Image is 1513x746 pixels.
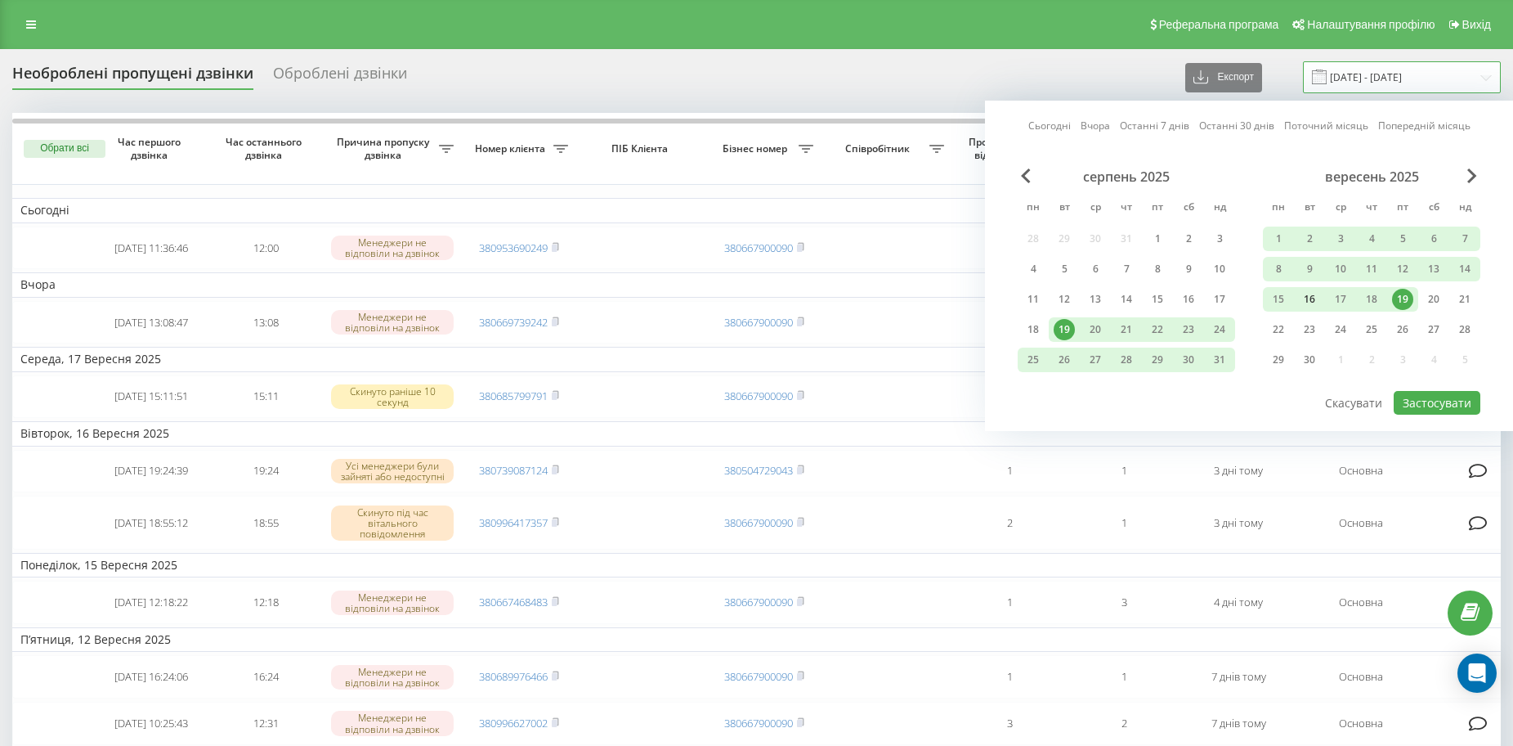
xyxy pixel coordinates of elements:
[952,702,1067,745] td: 3
[1054,258,1075,280] div: 5
[1147,228,1168,249] div: 1
[1457,654,1497,693] div: Open Intercom Messenger
[1204,227,1235,251] div: нд 3 серп 2025 р.
[1330,258,1351,280] div: 10
[724,240,793,255] a: 380667900090
[1263,169,1480,185] div: вересень 2025
[479,716,548,730] a: 380996627002
[1316,391,1391,415] button: Скасувати
[1423,258,1444,280] div: 13
[1023,289,1044,310] div: 11
[1467,169,1477,183] span: Next Month
[1067,581,1181,624] td: 3
[1296,581,1426,624] td: Основна
[1209,228,1230,249] div: 3
[1054,319,1075,340] div: 19
[1018,257,1049,281] div: пн 4 серп 2025 р.
[1392,319,1413,340] div: 26
[94,581,208,624] td: [DATE] 12:18:22
[724,669,793,684] a: 380667900090
[1390,196,1415,221] abbr: п’ятниця
[331,591,454,615] div: Менеджери не відповіли на дзвінок
[952,450,1067,493] td: 1
[1325,257,1356,281] div: ср 10 вер 2025 р.
[724,716,793,730] a: 380667900090
[1049,257,1080,281] div: вт 5 серп 2025 р.
[1263,287,1294,312] div: пн 15 вер 2025 р.
[1181,581,1296,624] td: 4 дні тому
[208,450,323,493] td: 19:24
[331,236,454,260] div: Менеджери не відповіли на дзвінок
[1147,349,1168,371] div: 29
[1199,118,1274,133] a: Останні 30 днів
[1268,258,1289,280] div: 8
[1049,348,1080,372] div: вт 26 серп 2025 р.
[1299,258,1320,280] div: 9
[1111,257,1142,281] div: чт 7 серп 2025 р.
[1142,348,1173,372] div: пт 29 серп 2025 р.
[960,136,1044,161] span: Пропущених від клієнта
[1387,227,1418,251] div: пт 5 вер 2025 р.
[1356,257,1387,281] div: чт 11 вер 2025 р.
[331,665,454,690] div: Менеджери не відповіли на дзвінок
[1085,289,1106,310] div: 13
[1209,258,1230,280] div: 10
[1296,496,1426,550] td: Основна
[1067,496,1181,550] td: 1
[1142,287,1173,312] div: пт 15 серп 2025 р.
[952,301,1067,344] td: 1
[1178,319,1199,340] div: 23
[1178,349,1199,371] div: 30
[1392,258,1413,280] div: 12
[1325,287,1356,312] div: ср 17 вер 2025 р.
[1387,317,1418,342] div: пт 26 вер 2025 р.
[331,711,454,735] div: Менеджери не відповіли на дзвінок
[1330,289,1351,310] div: 17
[1147,319,1168,340] div: 22
[830,142,929,155] span: Співробітник
[1423,319,1444,340] div: 27
[1325,317,1356,342] div: ср 24 вер 2025 р.
[1018,348,1049,372] div: пн 25 серп 2025 р.
[1080,317,1111,342] div: ср 20 серп 2025 р.
[1181,496,1296,550] td: 3 дні тому
[1067,702,1181,745] td: 2
[1080,287,1111,312] div: ср 13 серп 2025 р.
[1023,319,1044,340] div: 18
[1299,289,1320,310] div: 16
[1356,227,1387,251] div: чт 4 вер 2025 р.
[1018,169,1235,185] div: серпень 2025
[1173,257,1204,281] div: сб 9 серп 2025 р.
[1330,228,1351,249] div: 3
[1418,287,1449,312] div: сб 20 вер 2025 р.
[1356,317,1387,342] div: чт 25 вер 2025 р.
[1054,349,1075,371] div: 26
[1018,317,1049,342] div: пн 18 серп 2025 р.
[1299,228,1320,249] div: 2
[208,655,323,699] td: 16:24
[1176,196,1201,221] abbr: субота
[1359,196,1384,221] abbr: четвер
[1361,228,1382,249] div: 4
[1394,391,1480,415] button: Застосувати
[1378,118,1470,133] a: Попередній місяць
[94,301,208,344] td: [DATE] 13:08:47
[590,142,693,155] span: ПІБ Клієнта
[1297,196,1322,221] abbr: вівторок
[1147,258,1168,280] div: 8
[1449,317,1480,342] div: нд 28 вер 2025 р.
[1111,287,1142,312] div: чт 14 серп 2025 р.
[1204,317,1235,342] div: нд 24 серп 2025 р.
[1083,196,1108,221] abbr: середа
[1361,319,1382,340] div: 25
[1085,258,1106,280] div: 6
[1111,348,1142,372] div: чт 28 серп 2025 р.
[479,240,548,255] a: 380953690249
[1173,287,1204,312] div: сб 16 серп 2025 р.
[1181,702,1296,745] td: 7 днів тому
[1266,196,1291,221] abbr: понеділок
[952,375,1067,419] td: 1
[1263,227,1294,251] div: пн 1 вер 2025 р.
[1145,196,1170,221] abbr: п’ятниця
[1185,63,1262,92] button: Експорт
